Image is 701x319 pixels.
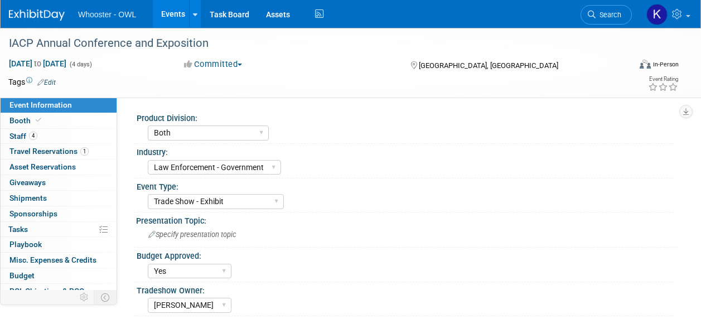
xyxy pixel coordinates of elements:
a: Travel Reservations1 [1,144,117,159]
span: Misc. Expenses & Credits [9,255,96,264]
a: Tasks [1,222,117,237]
a: ROI, Objectives & ROO [1,284,117,299]
i: Booth reservation complete [36,117,41,123]
a: Misc. Expenses & Credits [1,253,117,268]
a: Playbook [1,237,117,252]
div: Tradeshow Owner: [137,282,674,296]
span: Booth [9,116,43,125]
span: Event Information [9,100,72,109]
img: Kamila Castaneda [646,4,668,25]
a: Staff4 [1,129,117,144]
span: Sponsorships [9,209,57,218]
div: Presentation Topic: [136,212,679,226]
a: Budget [1,268,117,283]
button: Committed [180,59,246,70]
div: Budget Approved: [137,248,674,262]
span: Search [596,11,621,19]
div: IACP Annual Conference and Exposition [5,33,621,54]
span: Specify presentation topic [148,230,236,239]
span: Whooster - OWL [78,10,136,19]
span: (4 days) [69,61,92,68]
a: Giveaways [1,175,117,190]
span: Asset Reservations [9,162,76,171]
div: Event Type: [137,178,674,192]
a: Event Information [1,98,117,113]
span: ROI, Objectives & ROO [9,287,84,296]
span: to [32,59,43,68]
td: Tags [8,76,56,88]
span: Budget [9,271,35,280]
span: 1 [80,147,89,156]
span: Giveaways [9,178,46,187]
img: Format-Inperson.png [640,60,651,69]
span: Travel Reservations [9,147,89,156]
span: Shipments [9,194,47,202]
img: ExhibitDay [9,9,65,21]
span: Playbook [9,240,42,249]
a: Booth [1,113,117,128]
div: In-Person [652,60,679,69]
td: Personalize Event Tab Strip [75,290,94,304]
div: Product Division: [137,110,674,124]
div: Event Format [581,58,679,75]
span: Tasks [8,225,28,234]
span: [GEOGRAPHIC_DATA], [GEOGRAPHIC_DATA] [419,61,558,70]
span: Staff [9,132,37,141]
a: Sponsorships [1,206,117,221]
td: Toggle Event Tabs [94,290,117,304]
a: Asset Reservations [1,159,117,175]
span: [DATE] [DATE] [8,59,67,69]
div: Industry: [137,144,674,158]
a: Search [581,5,632,25]
a: Edit [37,79,56,86]
div: Event Rating [648,76,678,82]
span: 4 [29,132,37,140]
a: Shipments [1,191,117,206]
